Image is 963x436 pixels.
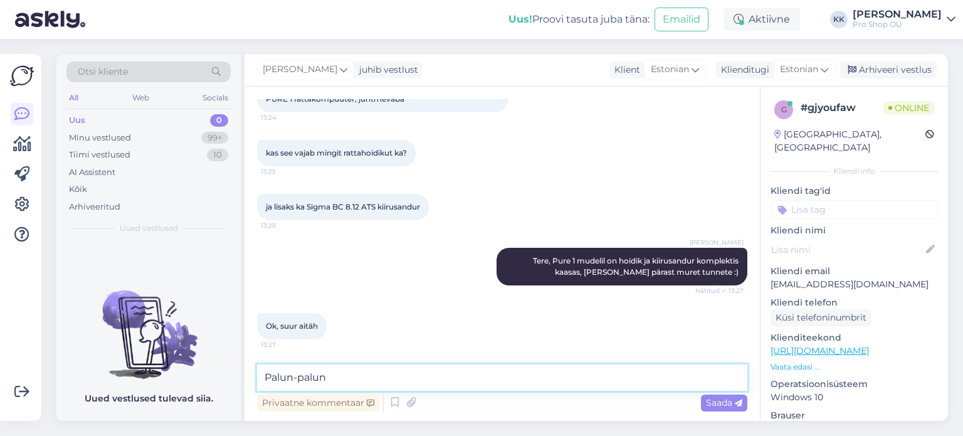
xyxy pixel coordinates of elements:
div: Klient [609,63,640,77]
div: Küsi telefoninumbrit [771,309,871,326]
p: Brauser [771,409,938,422]
div: [GEOGRAPHIC_DATA], [GEOGRAPHIC_DATA] [774,128,925,154]
p: Kliendi email [771,265,938,278]
div: Uus [69,114,85,127]
span: Nähtud ✓ 13:27 [695,286,744,295]
span: Uued vestlused [120,223,178,234]
img: Askly Logo [10,64,34,88]
p: Uued vestlused tulevad siia. [85,392,213,405]
div: Arhiveeritud [69,201,120,213]
input: Lisa tag [771,200,938,219]
input: Lisa nimi [771,243,924,257]
span: kas see vajab mingit rattahoidikut ka? [266,148,407,157]
span: Estonian [780,63,818,77]
div: Kõik [69,183,87,196]
span: Online [883,101,934,115]
span: 13:24 [261,113,308,122]
button: Emailid [655,8,708,31]
span: Saada [706,397,742,408]
div: Web [130,90,152,106]
div: Arhiveeri vestlus [840,61,937,78]
div: Tiimi vestlused [69,149,130,161]
span: Otsi kliente [78,65,128,78]
div: Socials [200,90,231,106]
p: [EMAIL_ADDRESS][DOMAIN_NAME] [771,278,938,291]
span: g [781,105,787,114]
div: Klienditugi [716,63,769,77]
p: Kliendi telefon [771,296,938,309]
p: Vaata edasi ... [771,361,938,373]
a: [PERSON_NAME]Pro Shop OÜ [853,9,955,29]
span: Ok, suur aitäh [266,321,318,331]
div: [PERSON_NAME] [853,9,942,19]
span: [PERSON_NAME] [690,238,744,247]
img: No chats [56,268,241,381]
div: Aktiivne [724,8,800,31]
div: AI Assistent [69,166,115,179]
div: All [66,90,81,106]
div: 10 [207,149,228,161]
textarea: Palun-palun [257,364,747,391]
div: Kliendi info [771,166,938,177]
div: 99+ [201,132,228,144]
div: Privaatne kommentaar [257,395,379,412]
span: Estonian [651,63,689,77]
p: Kliendi tag'id [771,184,938,198]
span: ja lisaks ka Sigma BC 8.12 ATS kiirusandur [266,202,420,211]
div: juhib vestlust [354,63,418,77]
p: Klienditeekond [771,331,938,344]
a: [URL][DOMAIN_NAME] [771,345,869,356]
div: Pro Shop OÜ [853,19,942,29]
p: Kliendi nimi [771,224,938,237]
p: Operatsioonisüsteem [771,378,938,391]
div: Proovi tasuta juba täna: [508,12,650,27]
div: 0 [210,114,228,127]
span: Tere, Pure 1 mudelil on hoidik ja kiirusandur komplektis kaasas, [PERSON_NAME] pärast muret tunne... [533,256,740,277]
span: [PERSON_NAME] [263,63,337,77]
div: Minu vestlused [69,132,131,144]
div: # gjyoufaw [801,100,883,115]
span: 13:25 [261,167,308,176]
span: 13:25 [261,221,308,230]
span: 13:27 [261,340,308,349]
div: KK [830,11,848,28]
p: Windows 10 [771,391,938,404]
b: Uus! [508,13,532,25]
